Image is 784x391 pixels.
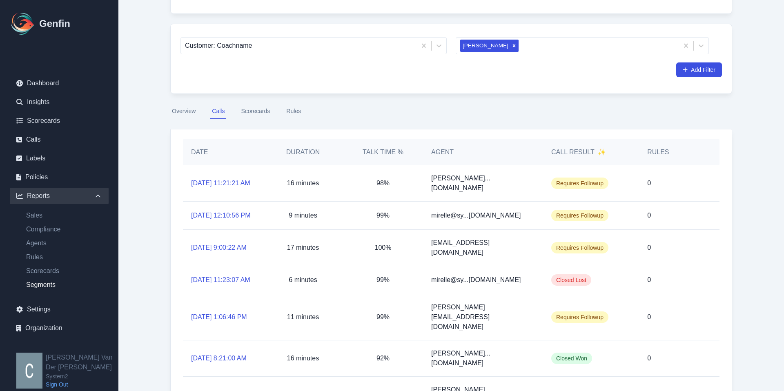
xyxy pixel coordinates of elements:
[351,147,415,157] h5: Talk Time %
[598,147,606,157] span: ✨
[551,242,608,253] span: Requires Followup
[376,211,390,220] p: 99%
[647,178,651,188] p: 0
[551,210,608,221] span: Requires Followup
[431,302,535,332] p: [PERSON_NAME][EMAIL_ADDRESS][DOMAIN_NAME]
[191,243,247,253] a: [DATE] 9:00:22 AM
[431,238,535,258] p: [EMAIL_ADDRESS][DOMAIN_NAME]
[431,173,535,193] p: [PERSON_NAME]...[DOMAIN_NAME]
[551,353,592,364] span: Closed Won
[20,252,109,262] a: Rules
[376,178,390,188] p: 98%
[10,131,109,148] a: Calls
[39,17,70,30] h1: Genfin
[287,178,319,188] p: 16 minutes
[647,243,651,253] p: 0
[375,243,392,253] p: 100%
[431,349,535,368] p: [PERSON_NAME]...[DOMAIN_NAME]
[20,224,109,234] a: Compliance
[376,353,390,363] p: 92%
[191,178,250,188] a: [DATE] 11:21:21 AM
[647,211,651,220] p: 0
[46,372,118,380] span: System2
[20,238,109,248] a: Agents
[376,275,390,285] p: 99%
[510,40,519,52] div: Remove Dalyce
[170,104,197,119] button: Overview
[191,275,250,285] a: [DATE] 11:23:07 AM
[287,312,319,322] p: 11 minutes
[431,211,521,220] p: mirelle@sy...[DOMAIN_NAME]
[431,147,454,157] h5: Agent
[10,320,109,336] a: Organization
[431,275,521,285] p: mirelle@sy...[DOMAIN_NAME]
[551,178,608,189] span: Requires Followup
[551,311,608,323] span: Requires Followup
[271,147,335,157] h5: Duration
[10,169,109,185] a: Policies
[10,301,109,318] a: Settings
[239,104,272,119] button: Scorecards
[210,104,226,119] button: Calls
[191,353,247,363] a: [DATE] 8:21:00 AM
[20,211,109,220] a: Sales
[647,312,651,322] p: 0
[287,353,319,363] p: 16 minutes
[376,312,390,322] p: 99%
[16,353,42,389] img: Cameron Van Der Valk
[20,266,109,276] a: Scorecards
[10,11,36,37] img: Logo
[289,275,317,285] p: 6 minutes
[289,211,317,220] p: 9 minutes
[191,147,255,157] h5: Date
[10,188,109,204] div: Reports
[551,147,606,157] h5: Call Result
[647,275,651,285] p: 0
[20,280,109,290] a: Segments
[46,380,118,389] a: Sign Out
[460,40,510,52] div: [PERSON_NAME]
[10,94,109,110] a: Insights
[676,62,722,77] button: Add Filter
[551,274,591,286] span: Closed Lost
[287,243,319,253] p: 17 minutes
[647,147,669,157] h5: Rules
[191,312,247,322] a: [DATE] 1:06:46 PM
[10,75,109,91] a: Dashboard
[10,113,109,129] a: Scorecards
[46,353,118,372] h2: [PERSON_NAME] Van Der [PERSON_NAME]
[647,353,651,363] p: 0
[285,104,303,119] button: Rules
[10,150,109,167] a: Labels
[191,211,251,220] a: [DATE] 12:10:56 PM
